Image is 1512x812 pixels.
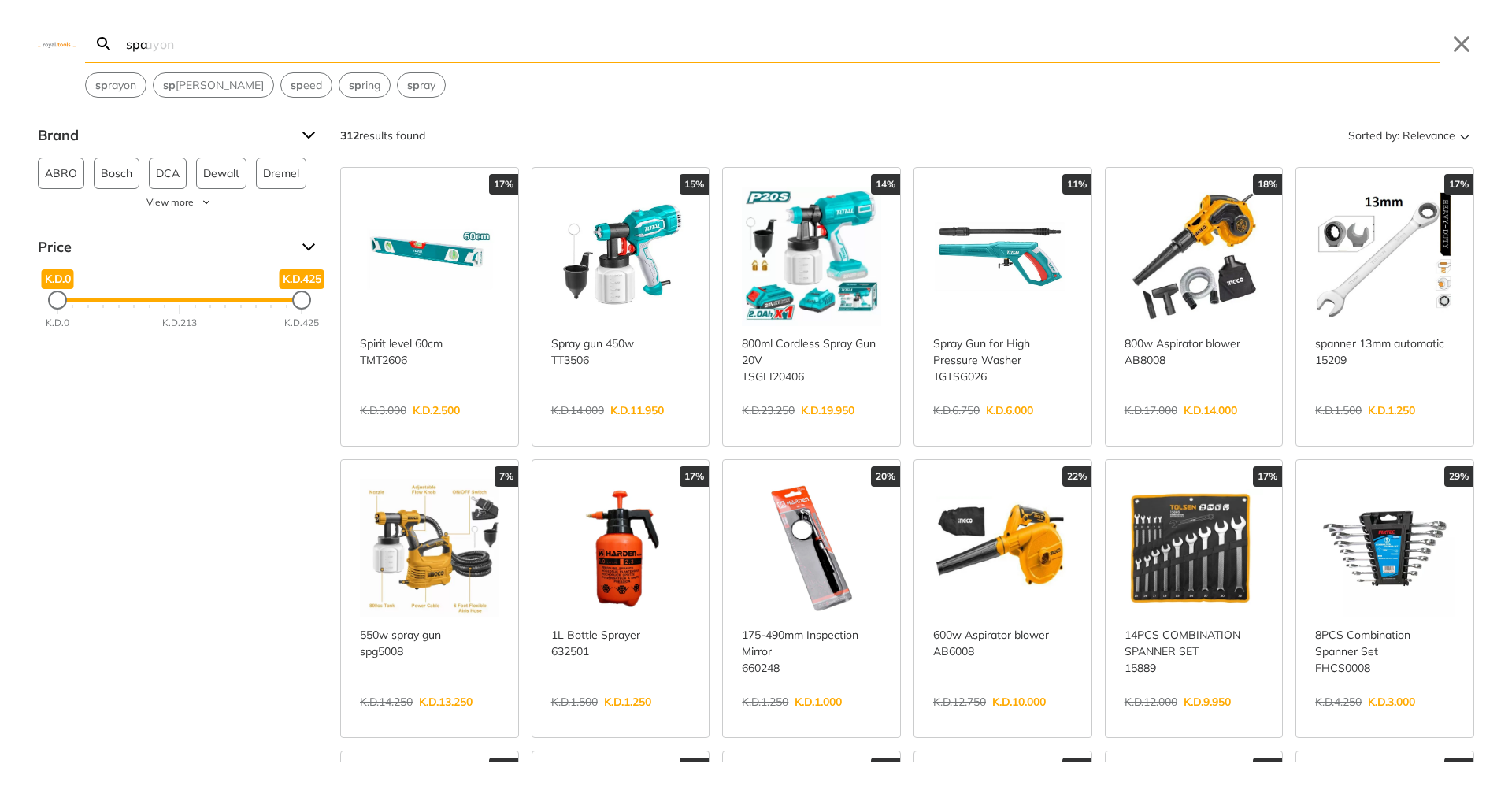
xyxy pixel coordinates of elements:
span: ring [349,77,380,94]
span: ABRO [45,158,77,188]
div: 22% [1062,466,1091,487]
span: Dremel [263,158,299,188]
span: ray [407,77,435,94]
div: 17% [489,174,518,195]
div: 18% [1253,174,1282,195]
div: 7% [495,466,518,487]
span: [PERSON_NAME] [163,77,264,94]
button: Bosch [94,158,139,189]
span: Relevance [1403,123,1455,148]
strong: sp [95,78,108,92]
div: 20% [871,466,900,487]
button: ABRO [38,158,84,189]
button: Select suggestion: sprayer [154,73,273,97]
button: View more [38,195,321,209]
button: DCA [149,158,187,189]
img: Close [38,40,76,47]
div: K.D.213 [162,316,197,330]
span: rayon [95,77,136,94]
div: 17% [680,466,709,487]
div: 21% [1444,758,1473,778]
strong: sp [291,78,303,92]
span: Bosch [101,158,132,188]
button: Close [1449,32,1474,57]
div: 17% [1444,174,1473,195]
button: Select suggestion: speed [281,73,332,97]
strong: 312 [340,128,359,143]
span: View more [146,195,194,209]
div: Suggestion: spray [397,72,446,98]
div: 14% [489,758,518,778]
div: 14% [871,174,900,195]
div: 18% [871,758,900,778]
button: Sorted by:Relevance Sort [1345,123,1474,148]
div: K.D.0 [46,316,69,330]
button: Dremel [256,158,306,189]
div: 10% [1253,758,1282,778]
div: 11% [1062,174,1091,195]
input: Search… [123,25,1440,62]
strong: sp [407,78,420,92]
div: 17% [1253,466,1282,487]
div: 27% [1062,758,1091,778]
div: Maximum Price [292,291,311,310]
div: Suggestion: spring [339,72,391,98]
span: Dewalt [203,158,239,188]
span: DCA [156,158,180,188]
span: eed [291,77,322,94]
div: Suggestion: sprayon [85,72,146,98]
svg: Search [94,35,113,54]
div: K.D.425 [284,316,319,330]
button: Select suggestion: spray [398,73,445,97]
div: Minimum Price [48,291,67,310]
div: Suggestion: speed [280,72,332,98]
strong: sp [349,78,361,92]
div: 29% [1444,466,1473,487]
div: results found [340,123,425,148]
div: 10% [680,758,709,778]
strong: sp [163,78,176,92]
div: Suggestion: sprayer [153,72,274,98]
span: Brand [38,123,290,148]
div: 15% [680,174,709,195]
button: Select suggestion: spring [339,73,390,97]
button: Select suggestion: sprayon [86,73,146,97]
svg: Sort [1455,126,1474,145]
span: Price [38,235,290,260]
button: Dewalt [196,158,246,189]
